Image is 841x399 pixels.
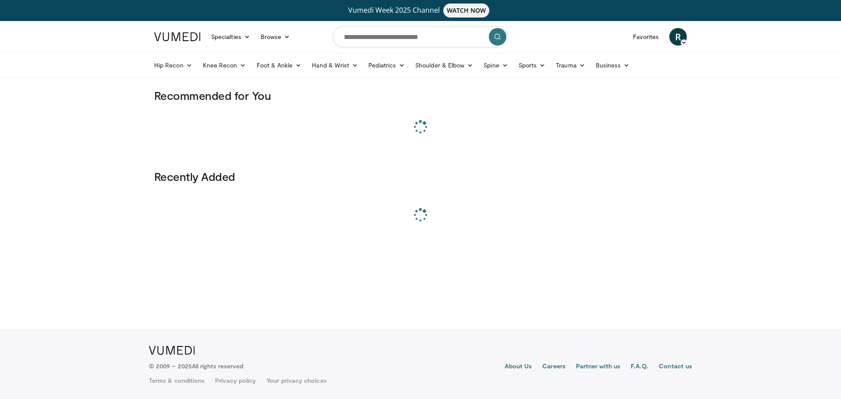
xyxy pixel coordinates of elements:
a: Hip Recon [149,56,198,74]
a: Specialties [206,28,255,46]
a: Foot & Ankle [251,56,307,74]
span: WATCH NOW [443,4,490,18]
a: Contact us [659,362,692,372]
a: Terms & conditions [149,376,205,385]
a: Trauma [551,56,590,74]
a: Spine [478,56,513,74]
a: Vumedi Week 2025 ChannelWATCH NOW [155,4,686,18]
a: R [669,28,687,46]
h3: Recently Added [154,169,687,184]
img: VuMedi Logo [154,32,201,41]
a: Careers [542,362,565,372]
a: Shoulder & Elbow [410,56,478,74]
a: Your privacy choices [266,376,326,385]
input: Search topics, interventions [333,26,508,47]
a: Browse [255,28,296,46]
a: Sports [513,56,551,74]
a: Privacy policy [215,376,256,385]
a: Favorites [628,28,664,46]
a: Hand & Wrist [307,56,363,74]
a: Pediatrics [363,56,410,74]
img: VuMedi Logo [149,346,195,355]
a: Business [590,56,635,74]
span: All rights reserved [192,362,243,370]
a: Partner with us [576,362,620,372]
a: F.A.Q. [631,362,648,372]
a: Knee Recon [198,56,251,74]
p: © 2009 – 2025 [149,362,243,371]
h3: Recommended for You [154,88,687,102]
a: About Us [505,362,532,372]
